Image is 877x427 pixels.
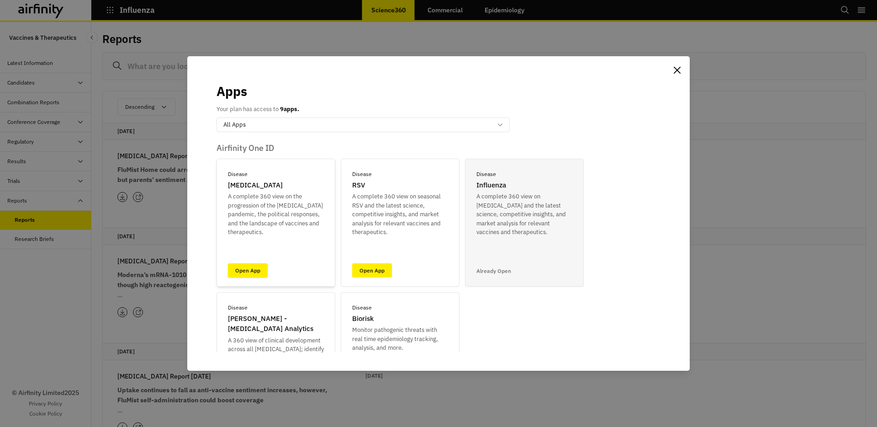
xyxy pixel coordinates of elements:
[217,143,660,153] p: Airfinity One ID
[217,105,299,114] p: Your plan has access to
[352,170,372,178] p: Disease
[352,180,365,191] p: RSV
[228,170,248,178] p: Disease
[228,192,324,237] p: A complete 360 view on the progression of the [MEDICAL_DATA] pandemic, the political responses, a...
[217,82,247,101] p: Apps
[228,263,268,278] a: Open App
[352,314,374,324] p: Biorisk
[280,105,299,113] b: 9 apps.
[228,180,283,191] p: [MEDICAL_DATA]
[352,304,372,312] p: Disease
[476,180,506,191] p: Influenza
[228,314,324,334] p: [PERSON_NAME] - [MEDICAL_DATA] Analytics
[228,336,324,381] p: A 360 view of clinical development across all [MEDICAL_DATA]; identify opportunities and track ch...
[352,263,392,278] a: Open App
[228,304,248,312] p: Disease
[476,267,511,275] p: Already Open
[352,326,448,352] p: Monitor pathogenic threats with real time epidemiology tracking, analysis, and more.
[670,63,684,77] button: Close
[476,170,496,178] p: Disease
[476,192,572,237] p: A complete 360 view on [MEDICAL_DATA] and the latest science, competitive insights, and market an...
[352,192,448,237] p: A complete 360 view on seasonal RSV and the latest science, competitive insights, and market anal...
[223,120,246,129] p: All Apps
